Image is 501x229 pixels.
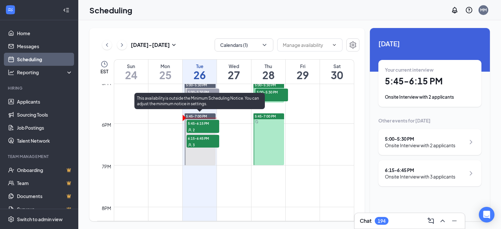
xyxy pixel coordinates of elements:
[217,69,251,80] h1: 27
[437,216,448,226] button: ChevronUp
[8,69,14,76] svg: Analysis
[479,207,494,222] div: Open Intercom Messenger
[183,63,217,69] div: Tue
[439,217,447,225] svg: ChevronUp
[193,128,195,132] span: 2
[17,108,73,121] a: Sourcing Tools
[183,69,217,80] h1: 26
[193,143,195,147] span: 3
[17,190,73,203] a: DocumentsCrown
[385,136,455,142] div: 5:00 - 5:30 PM
[217,63,251,69] div: Wed
[89,5,132,16] h1: Scheduling
[17,121,73,134] a: Job Postings
[17,53,73,66] a: Scheduling
[320,63,354,69] div: Sat
[183,60,217,84] a: August 26, 2025
[378,218,386,224] div: 194
[8,216,14,222] svg: Settings
[17,69,73,76] div: Reporting
[450,217,458,225] svg: Minimize
[187,89,219,95] span: 5:00-5:30 PM
[187,135,219,141] span: 6:15-6:45 PM
[332,42,337,48] svg: ChevronDown
[255,114,276,119] span: 5:45-7:00 PM
[261,42,268,48] svg: ChevronDown
[100,60,108,68] svg: Clock
[451,6,459,14] svg: Notifications
[251,63,285,69] div: Thu
[320,60,354,84] a: August 30, 2025
[320,69,354,80] h1: 30
[255,83,276,87] span: 5:00-5:30 PM
[186,114,207,119] span: 5:45-7:00 PM
[8,85,71,91] div: Hiring
[467,138,475,146] svg: ChevronRight
[100,68,108,75] span: EST
[385,142,455,149] div: Onsite Interview with 2 applicants
[286,69,320,80] h1: 29
[8,154,71,159] div: Team Management
[134,93,265,109] div: This availability is outside the Minimum Scheduling Notice. You can adjust the minimum notice in ...
[449,216,460,226] button: Minimize
[7,7,14,13] svg: WorkstreamLogo
[255,89,288,95] span: 5:00-5:30 PM
[465,6,473,14] svg: QuestionInfo
[114,60,148,84] a: August 24, 2025
[148,63,182,69] div: Mon
[378,38,481,49] span: [DATE]
[283,41,329,49] input: Manage availability
[148,69,182,80] h1: 25
[349,41,357,49] svg: Settings
[360,217,372,224] h3: Chat
[119,41,125,49] svg: ChevronRight
[17,177,73,190] a: TeamCrown
[17,216,63,222] div: Switch to admin view
[385,173,455,180] div: Onsite Interview with 3 applicants
[426,216,436,226] button: ComposeMessage
[100,163,113,170] div: 7pm
[17,164,73,177] a: OnboardingCrown
[286,60,320,84] a: August 29, 2025
[385,76,475,87] h1: 5:45 - 6:15 PM
[385,94,475,100] div: Onsite Interview with 2 applicants
[255,120,258,123] svg: Sync
[187,120,219,126] span: 5:45-6:15 PM
[251,60,285,84] a: August 28, 2025
[131,41,170,49] h3: [DATE] - [DATE]
[286,63,320,69] div: Fri
[385,167,455,173] div: 6:15 - 6:45 PM
[427,217,435,225] svg: ComposeMessage
[114,63,148,69] div: Sun
[100,205,113,212] div: 8pm
[17,95,73,108] a: Applicants
[148,60,182,84] a: August 25, 2025
[467,169,475,177] svg: ChevronRight
[117,40,127,50] button: ChevronRight
[215,38,273,51] button: Calendars (1)ChevronDown
[385,66,475,73] div: Your current interview
[104,41,110,49] svg: ChevronLeft
[102,40,112,50] button: ChevronLeft
[63,7,69,13] svg: Collapse
[480,7,487,13] div: MM
[217,60,251,84] a: August 27, 2025
[100,121,113,128] div: 6pm
[17,134,73,147] a: Talent Network
[170,41,178,49] svg: SmallChevronDown
[188,128,192,132] svg: User
[188,143,192,147] svg: User
[114,69,148,80] h1: 24
[251,69,285,80] h1: 28
[17,27,73,40] a: Home
[346,38,359,51] button: Settings
[17,203,73,216] a: SurveysCrown
[17,40,73,53] a: Messages
[186,83,207,87] span: 5:00-5:30 PM
[378,117,481,124] div: Other events for [DATE]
